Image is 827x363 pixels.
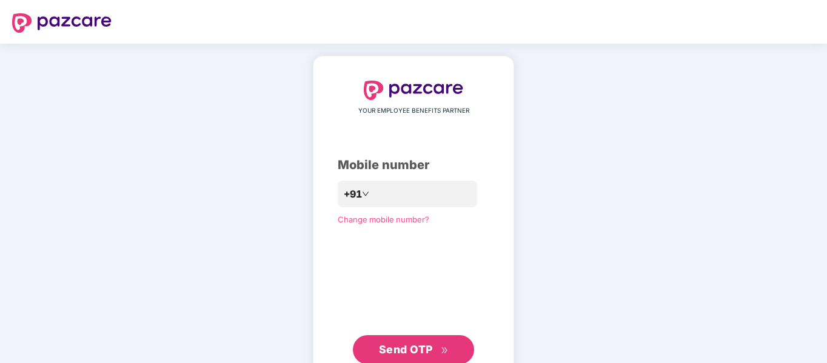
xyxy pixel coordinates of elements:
span: +91 [344,187,362,202]
div: Mobile number [338,156,489,175]
a: Change mobile number? [338,215,429,224]
span: Send OTP [379,343,433,356]
span: down [362,190,369,198]
span: YOUR EMPLOYEE BENEFITS PARTNER [358,106,469,116]
span: double-right [441,347,449,355]
img: logo [12,13,112,33]
img: logo [364,81,463,100]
